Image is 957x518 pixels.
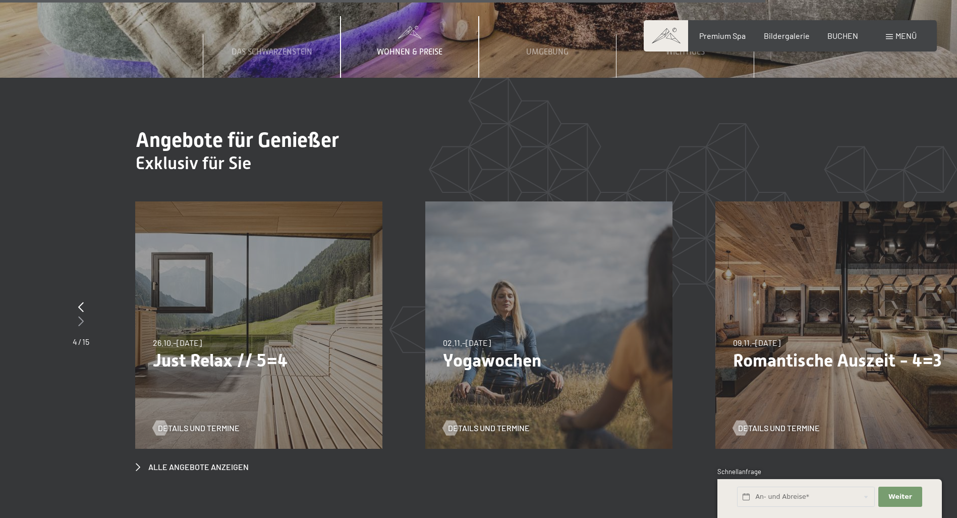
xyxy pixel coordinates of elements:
[738,423,820,434] span: Details und Termine
[136,461,249,473] a: Alle Angebote anzeigen
[699,31,746,40] a: Premium Spa
[526,47,569,57] span: Umgebung
[82,337,89,346] span: 15
[895,31,917,40] span: Menü
[136,128,339,152] span: Angebote für Genießer
[733,350,945,371] p: Romantische Auszeit - 4=3
[153,423,240,434] a: Details und Termine
[377,47,442,57] span: Wohnen & Preise
[153,350,365,371] p: Just Relax // 5=4
[443,350,655,371] p: Yogawochen
[148,461,249,473] span: Alle Angebote anzeigen
[232,47,312,57] span: Das Schwarzenstein
[888,492,912,501] span: Weiter
[733,423,820,434] a: Details und Termine
[78,337,81,346] span: /
[878,487,922,507] button: Weiter
[764,31,810,40] a: Bildergalerie
[827,31,858,40] a: BUCHEN
[153,338,202,347] span: 26.10.–[DATE]
[136,153,251,173] span: Exklusiv für Sie
[733,338,780,347] span: 09.11.–[DATE]
[666,47,705,57] span: Wichtiges
[448,423,530,434] span: Details und Termine
[73,337,77,346] span: 4
[443,423,530,434] a: Details und Termine
[717,468,761,476] span: Schnellanfrage
[158,423,240,434] span: Details und Termine
[443,338,491,347] span: 02.11.–[DATE]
